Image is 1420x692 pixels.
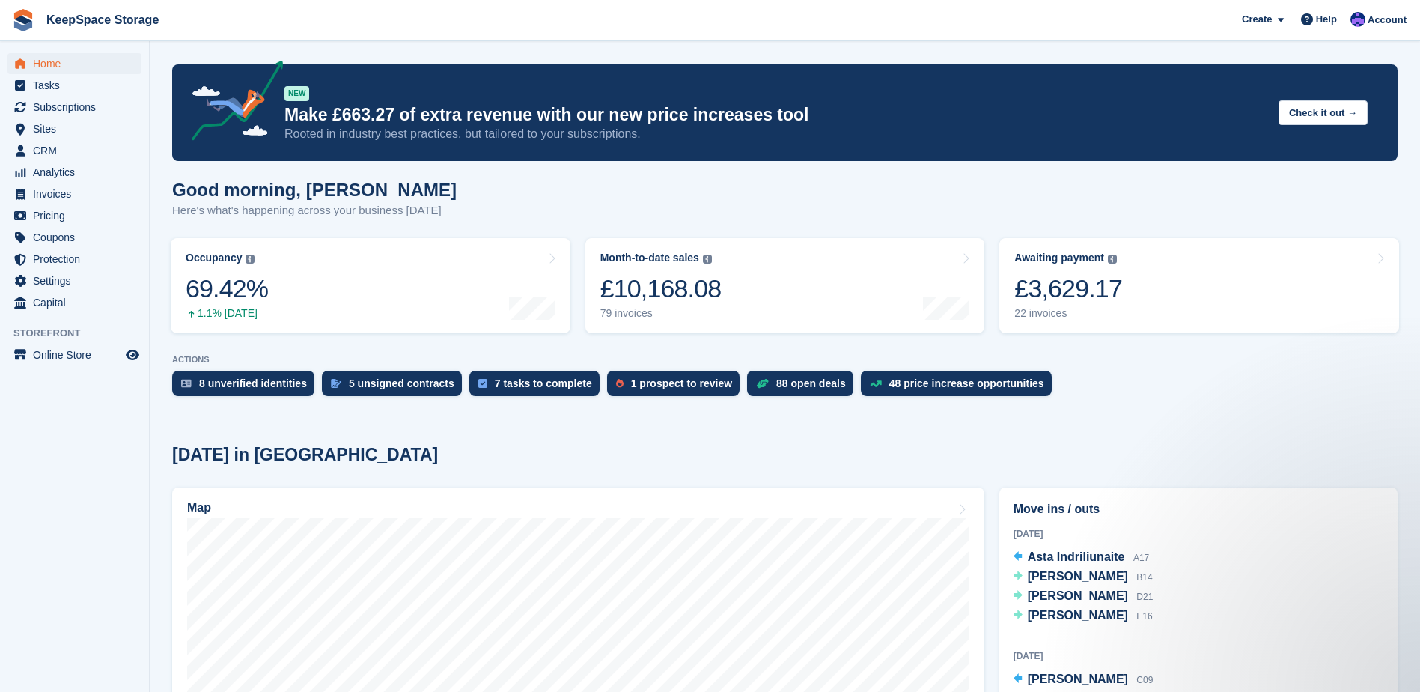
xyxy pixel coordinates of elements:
[12,9,34,31] img: stora-icon-8386f47178a22dfd0bd8f6a31ec36ba5ce8667c1dd55bd0f319d3a0aa187defe.svg
[1014,273,1122,304] div: £3,629.17
[186,252,242,264] div: Occupancy
[7,97,141,118] a: menu
[7,227,141,248] a: menu
[187,501,211,515] h2: Map
[7,75,141,96] a: menu
[600,307,722,320] div: 79 invoices
[179,61,284,146] img: price-adjustments-announcement-icon-8257ccfd72463d97f412b2fc003d46551f7dbcb40ab6d574587a9cd5c0d94...
[495,377,592,389] div: 7 tasks to complete
[186,307,268,320] div: 1.1% [DATE]
[40,7,165,32] a: KeepSpace Storage
[33,118,123,139] span: Sites
[1133,553,1149,563] span: A17
[861,371,1059,404] a: 48 price increase opportunities
[7,183,141,204] a: menu
[1028,570,1128,583] span: [PERSON_NAME]
[33,162,123,183] span: Analytics
[1350,12,1365,27] img: Chloe Clark
[1368,13,1407,28] span: Account
[1014,568,1153,587] a: [PERSON_NAME] B14
[7,118,141,139] a: menu
[7,205,141,226] a: menu
[1136,572,1152,583] span: B14
[999,238,1399,333] a: Awaiting payment £3,629.17 22 invoices
[1028,609,1128,622] span: [PERSON_NAME]
[284,104,1267,126] p: Make £663.27 of extra revenue with our new price increases tool
[1316,12,1337,27] span: Help
[7,249,141,270] a: menu
[756,378,769,389] img: deal-1b604bf984904fb50ccaf53a9ad4b4a5d6e5aea283cecdc64d6e3604feb123c2.svg
[1014,607,1153,626] a: [PERSON_NAME] E16
[172,371,322,404] a: 8 unverified identities
[172,202,457,219] p: Here's what's happening across your business [DATE]
[186,273,268,304] div: 69.42%
[1014,307,1122,320] div: 22 invoices
[349,377,454,389] div: 5 unsigned contracts
[7,345,141,365] a: menu
[284,86,309,101] div: NEW
[172,355,1398,365] p: ACTIONS
[33,227,123,248] span: Coupons
[585,238,985,333] a: Month-to-date sales £10,168.08 79 invoices
[181,379,192,388] img: verify_identity-adf6edd0f0f0b5bbfe63781bf79b02c33cf7c696d77639b501bdc392416b5a36.svg
[124,346,141,364] a: Preview store
[1136,592,1153,602] span: D21
[469,371,607,404] a: 7 tasks to complete
[1014,500,1383,518] h2: Move ins / outs
[33,292,123,313] span: Capital
[600,273,722,304] div: £10,168.08
[7,292,141,313] a: menu
[1014,548,1150,568] a: Asta Indriliunaite A17
[600,252,699,264] div: Month-to-date sales
[607,371,747,404] a: 1 prospect to review
[33,140,123,161] span: CRM
[1028,589,1128,602] span: [PERSON_NAME]
[1014,587,1154,607] a: [PERSON_NAME] D21
[1108,255,1117,264] img: icon-info-grey-7440780725fd019a000dd9b08b2336e03edf1995a4989e88bcd33f0948082b44.svg
[172,180,457,200] h1: Good morning, [PERSON_NAME]
[1279,100,1368,125] button: Check it out →
[1014,527,1383,541] div: [DATE]
[33,183,123,204] span: Invoices
[776,377,846,389] div: 88 open deals
[1028,673,1128,685] span: [PERSON_NAME]
[1014,252,1104,264] div: Awaiting payment
[199,377,307,389] div: 8 unverified identities
[33,97,123,118] span: Subscriptions
[7,162,141,183] a: menu
[33,249,123,270] span: Protection
[1136,675,1153,685] span: C09
[7,140,141,161] a: menu
[172,445,438,465] h2: [DATE] in [GEOGRAPHIC_DATA]
[322,371,469,404] a: 5 unsigned contracts
[616,379,624,388] img: prospect-51fa495bee0391a8d652442698ab0144808aea92771e9ea1ae160a38d050c398.svg
[703,255,712,264] img: icon-info-grey-7440780725fd019a000dd9b08b2336e03edf1995a4989e88bcd33f0948082b44.svg
[747,371,861,404] a: 88 open deals
[1242,12,1272,27] span: Create
[889,377,1044,389] div: 48 price increase opportunities
[284,126,1267,142] p: Rooted in industry best practices, but tailored to your subscriptions.
[1014,670,1154,690] a: [PERSON_NAME] C09
[13,326,149,341] span: Storefront
[870,380,882,387] img: price_increase_opportunities-93ffe204e8149a01c8c9dc8f82e8f89637d9d84a8eef4429ea346261dce0b2c0.svg
[33,205,123,226] span: Pricing
[631,377,732,389] div: 1 prospect to review
[171,238,570,333] a: Occupancy 69.42% 1.1% [DATE]
[1028,550,1125,563] span: Asta Indriliunaite
[33,345,123,365] span: Online Store
[7,53,141,74] a: menu
[33,75,123,96] span: Tasks
[246,255,255,264] img: icon-info-grey-7440780725fd019a000dd9b08b2336e03edf1995a4989e88bcd33f0948082b44.svg
[33,53,123,74] span: Home
[7,270,141,291] a: menu
[478,379,487,388] img: task-75834270c22a3079a89374b754ae025e5fb1db73e45f91037f5363f120a921f8.svg
[1014,649,1383,663] div: [DATE]
[331,379,341,388] img: contract_signature_icon-13c848040528278c33f63329250d36e43548de30e8caae1d1a13099fd9432cc5.svg
[33,270,123,291] span: Settings
[1136,611,1152,622] span: E16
